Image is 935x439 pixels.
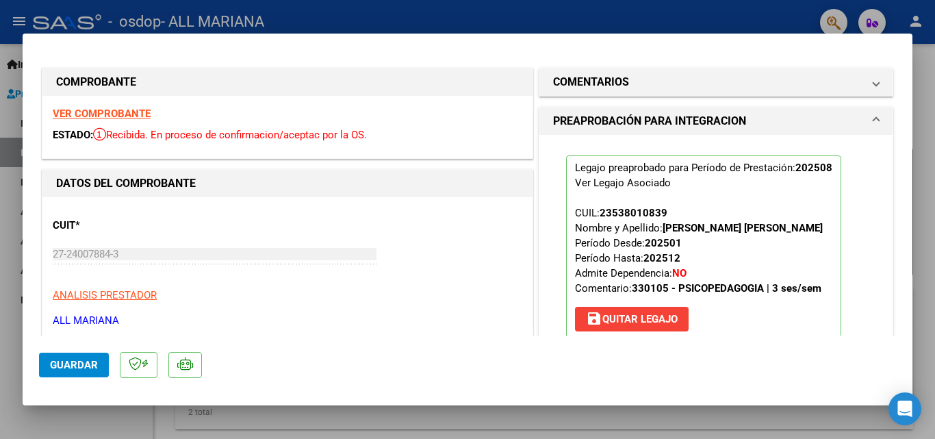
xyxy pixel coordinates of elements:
button: Quitar Legajo [575,307,689,331]
mat-icon: save [586,310,602,327]
div: 23538010839 [600,205,667,221]
strong: [PERSON_NAME] [PERSON_NAME] [663,222,823,234]
span: ESTADO: [53,129,93,141]
strong: 202501 [645,237,682,249]
strong: COMPROBANTE [56,75,136,88]
p: CUIT [53,218,194,234]
div: Open Intercom Messenger [888,392,921,425]
h1: COMENTARIOS [553,74,629,90]
h1: PREAPROBACIÓN PARA INTEGRACION [553,113,746,129]
span: Recibida. En proceso de confirmacion/aceptac por la OS. [93,129,367,141]
div: PREAPROBACIÓN PARA INTEGRACION [539,135,893,369]
p: Legajo preaprobado para Período de Prestación: [566,155,841,338]
mat-expansion-panel-header: COMENTARIOS [539,68,893,96]
span: Comentario: [575,282,821,294]
strong: DATOS DEL COMPROBANTE [56,177,196,190]
a: VER COMPROBANTE [53,108,151,120]
mat-expansion-panel-header: PREAPROBACIÓN PARA INTEGRACION [539,108,893,135]
span: Quitar Legajo [586,313,678,325]
strong: 330105 - PSICOPEDAGOGIA | 3 ses/sem [632,282,821,294]
div: Ver Legajo Asociado [575,175,671,190]
span: CUIL: Nombre y Apellido: Período Desde: Período Hasta: Admite Dependencia: [575,207,823,294]
strong: NO [672,267,687,279]
p: ALL MARIANA [53,313,522,329]
button: Guardar [39,353,109,377]
strong: 202512 [643,252,680,264]
strong: 202508 [795,162,832,174]
span: Guardar [50,359,98,371]
span: ANALISIS PRESTADOR [53,289,157,301]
